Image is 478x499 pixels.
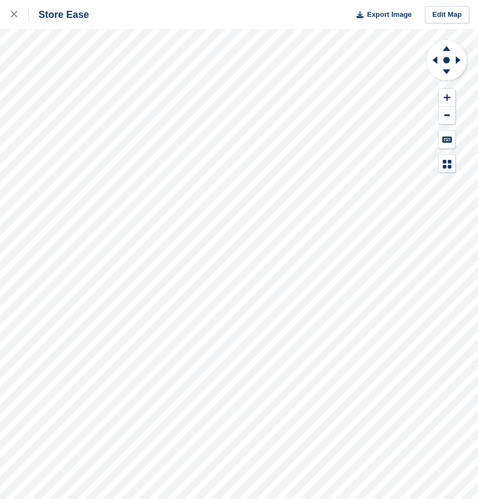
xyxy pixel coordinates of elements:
[439,89,455,107] button: Zoom In
[350,6,412,24] button: Export Image
[439,107,455,125] button: Zoom Out
[439,131,455,148] button: Keyboard Shortcuts
[29,8,89,21] div: Store Ease
[425,6,469,24] a: Edit Map
[367,9,411,20] span: Export Image
[439,155,455,173] button: Map Legend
